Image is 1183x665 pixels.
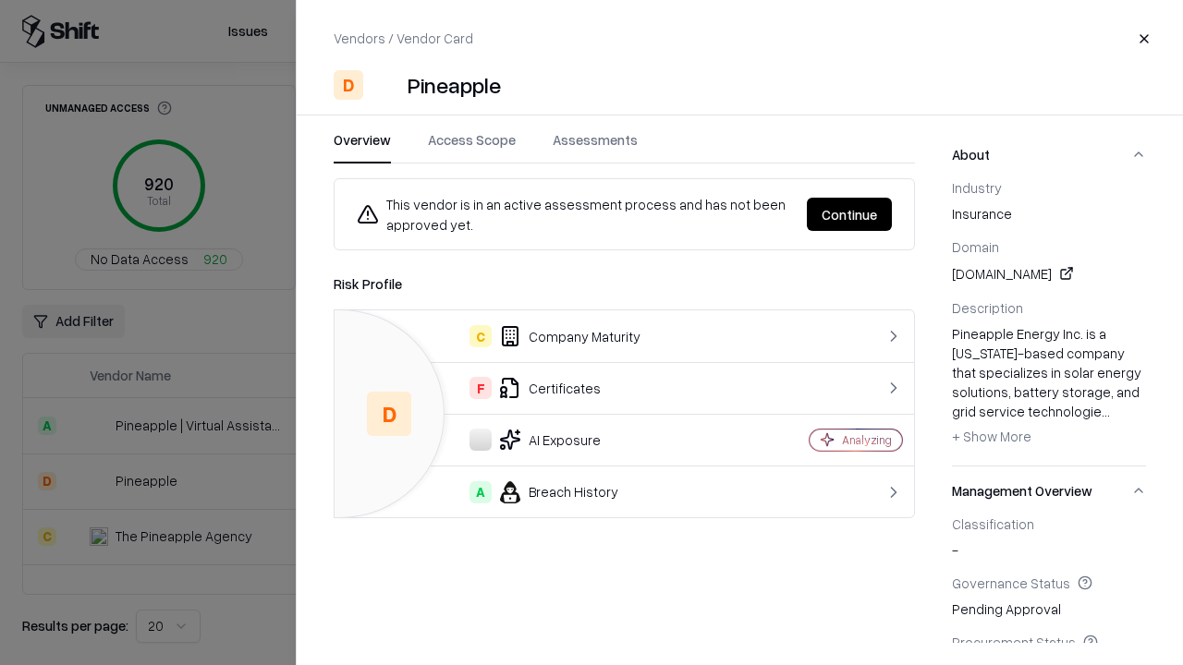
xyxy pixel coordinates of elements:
[334,29,473,48] p: Vendors / Vendor Card
[952,179,1146,465] div: About
[371,70,400,100] img: Pineapple
[553,130,638,163] button: Assessments
[1102,403,1110,419] span: ...
[408,70,501,100] div: Pineapple
[952,574,1146,619] div: Pending Approval
[470,325,492,347] div: C
[952,515,1146,532] div: Classification
[952,262,1146,284] div: [DOMAIN_NAME]
[952,428,1031,444] span: + Show More
[952,466,1146,515] button: Management Overview
[334,130,391,163] button: Overview
[470,377,492,399] div: F
[349,429,745,451] div: AI Exposure
[334,272,915,295] div: Risk Profile
[807,198,892,231] button: Continue
[952,299,1146,316] div: Description
[952,204,1146,224] span: insurance
[952,515,1146,560] div: -
[428,130,516,163] button: Access Scope
[952,130,1146,179] button: About
[952,421,1031,451] button: + Show More
[349,377,745,399] div: Certificates
[349,325,745,347] div: Company Maturity
[334,70,363,100] div: D
[952,179,1146,196] div: Industry
[952,238,1146,255] div: Domain
[367,392,411,436] div: D
[357,194,792,235] div: This vendor is in an active assessment process and has not been approved yet.
[952,574,1146,591] div: Governance Status
[952,324,1146,452] div: Pineapple Energy Inc. is a [US_STATE]-based company that specializes in solar energy solutions, b...
[470,481,492,503] div: A
[952,634,1146,650] div: Procurement Status
[349,481,745,503] div: Breach History
[842,432,892,448] div: Analyzing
